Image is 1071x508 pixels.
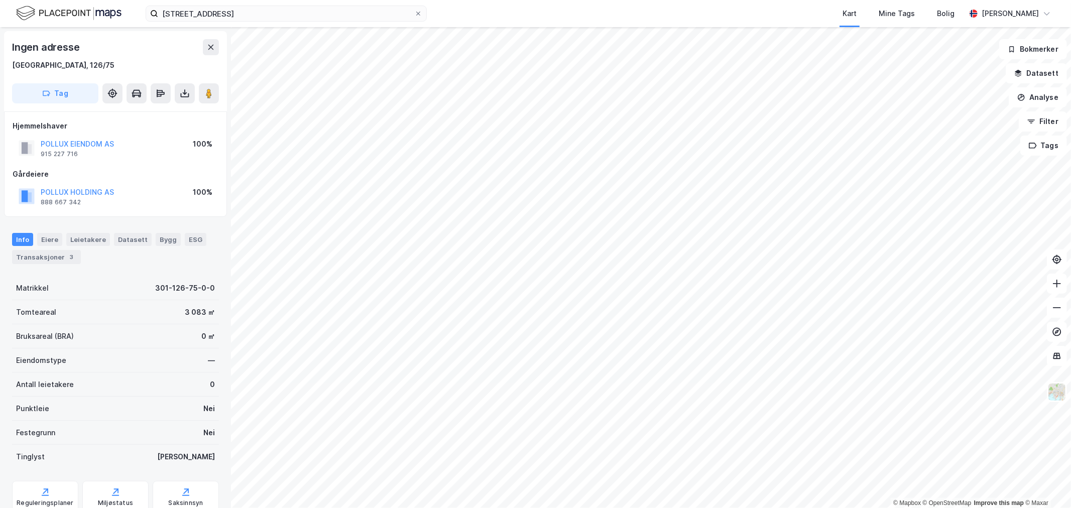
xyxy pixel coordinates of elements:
div: Bruksareal (BRA) [16,330,74,342]
div: Gårdeiere [13,168,218,180]
img: logo.f888ab2527a4732fd821a326f86c7f29.svg [16,5,122,22]
div: 100% [193,186,212,198]
div: [GEOGRAPHIC_DATA], 126/75 [12,59,114,71]
div: Hjemmelshaver [13,120,218,132]
a: Mapbox [893,499,921,506]
button: Datasett [1006,63,1067,83]
div: Miljøstatus [98,499,133,507]
div: 3 [67,252,77,262]
input: Søk på adresse, matrikkel, gårdeiere, leietakere eller personer [158,6,414,21]
div: ESG [185,233,206,246]
div: Eiere [37,233,62,246]
img: Z [1047,383,1066,402]
div: Nei [203,403,215,415]
div: Ingen adresse [12,39,81,55]
div: Festegrunn [16,427,55,439]
button: Bokmerker [999,39,1067,59]
div: Leietakere [66,233,110,246]
div: Nei [203,427,215,439]
div: Info [12,233,33,246]
div: Mine Tags [879,8,915,20]
div: 0 [210,378,215,391]
button: Analyse [1009,87,1067,107]
div: Eiendomstype [16,354,66,366]
div: 100% [193,138,212,150]
div: 915 227 716 [41,150,78,158]
div: Datasett [114,233,152,246]
div: Bolig [937,8,955,20]
div: Tinglyst [16,451,45,463]
div: Punktleie [16,403,49,415]
a: Improve this map [974,499,1024,506]
div: 888 667 342 [41,198,81,206]
div: [PERSON_NAME] [982,8,1039,20]
div: Saksinnsyn [169,499,203,507]
div: Transaksjoner [12,250,81,264]
div: 3 083 ㎡ [185,306,215,318]
div: — [208,354,215,366]
div: 301-126-75-0-0 [155,282,215,294]
div: Kontrollprogram for chat [1021,460,1071,508]
div: Antall leietakere [16,378,74,391]
a: OpenStreetMap [923,499,972,506]
div: Kart [843,8,857,20]
button: Tags [1020,136,1067,156]
iframe: Chat Widget [1021,460,1071,508]
div: Reguleringsplaner [17,499,73,507]
div: Matrikkel [16,282,49,294]
button: Filter [1019,111,1067,132]
button: Tag [12,83,98,103]
div: Tomteareal [16,306,56,318]
div: [PERSON_NAME] [157,451,215,463]
div: 0 ㎡ [201,330,215,342]
div: Bygg [156,233,181,246]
